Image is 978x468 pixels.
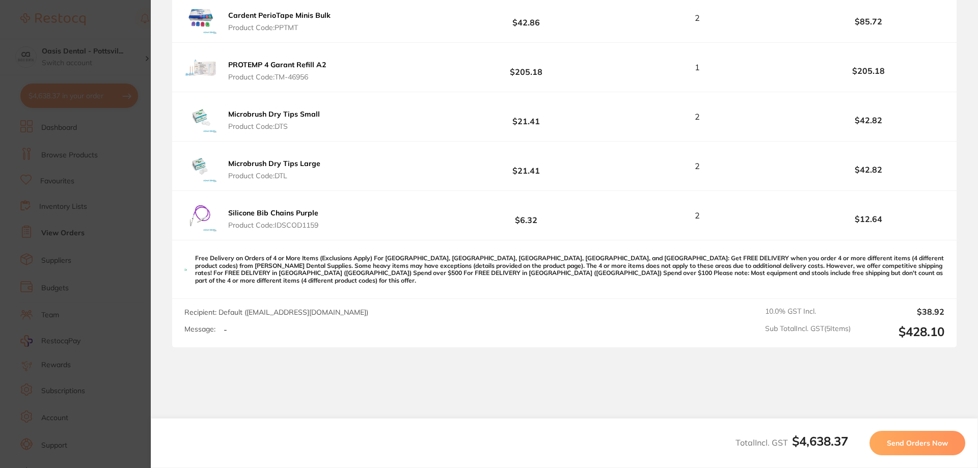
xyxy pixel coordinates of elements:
img: aGhkd2Q0bQ [184,51,217,84]
b: Microbrush Dry Tips Small [228,109,320,119]
span: 2 [695,112,700,121]
span: Sub Total Incl. GST ( 5 Items) [765,324,851,339]
b: Microbrush Dry Tips Large [228,159,320,168]
span: 10.0 % GST Incl. [765,307,851,316]
b: Cardent PerioTape Minis Bulk [228,11,331,20]
p: Free Delivery on Orders of 4 or More Items (Exclusions Apply) For [GEOGRAPHIC_DATA], [GEOGRAPHIC_... [195,255,944,284]
span: 2 [695,161,700,171]
span: Product Code: DTL [228,172,320,180]
span: Product Code: IDSCOD1159 [228,221,318,229]
label: Message: [184,325,215,334]
img: em1rdjh2aQ [184,150,217,182]
b: $42.82 [793,165,944,174]
b: $21.41 [450,157,602,176]
output: $428.10 [859,324,944,339]
b: $205.18 [450,58,602,77]
button: Silicone Bib Chains Purple Product Code:IDSCOD1159 [225,208,321,230]
b: Silicone Bib Chains Purple [228,208,318,217]
span: Product Code: DTS [228,122,320,130]
output: $38.92 [859,307,944,316]
span: 2 [695,211,700,220]
button: Cardent PerioTape Minis Bulk Product Code:PPTMT [225,11,334,32]
b: $6.32 [450,206,602,225]
span: Send Orders Now [887,438,948,448]
button: Microbrush Dry Tips Large Product Code:DTL [225,159,323,180]
span: Product Code: PPTMT [228,23,331,32]
b: $42.82 [793,116,944,125]
p: - [224,325,227,334]
b: $42.86 [450,9,602,27]
button: Microbrush Dry Tips Small Product Code:DTS [225,109,323,131]
b: $12.64 [793,214,944,224]
b: $205.18 [793,66,944,75]
b: PROTEMP 4 Garant Refill A2 [228,60,326,69]
img: ajBlMTFmNg [184,2,217,34]
button: Send Orders Now [870,431,965,455]
span: 1 [695,63,700,72]
b: $85.72 [793,17,944,26]
span: Recipient: Default ( [EMAIL_ADDRESS][DOMAIN_NAME] ) [184,308,368,317]
img: eTRkZ2FqOQ [184,100,217,133]
span: Total Incl. GST [736,437,848,448]
span: 2 [695,13,700,22]
b: $4,638.37 [792,433,848,449]
button: PROTEMP 4 Garant Refill A2 Product Code:TM-46956 [225,60,329,81]
span: Product Code: TM-46956 [228,73,326,81]
b: $21.41 [450,107,602,126]
img: MGUxeWJhMQ [184,199,217,232]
